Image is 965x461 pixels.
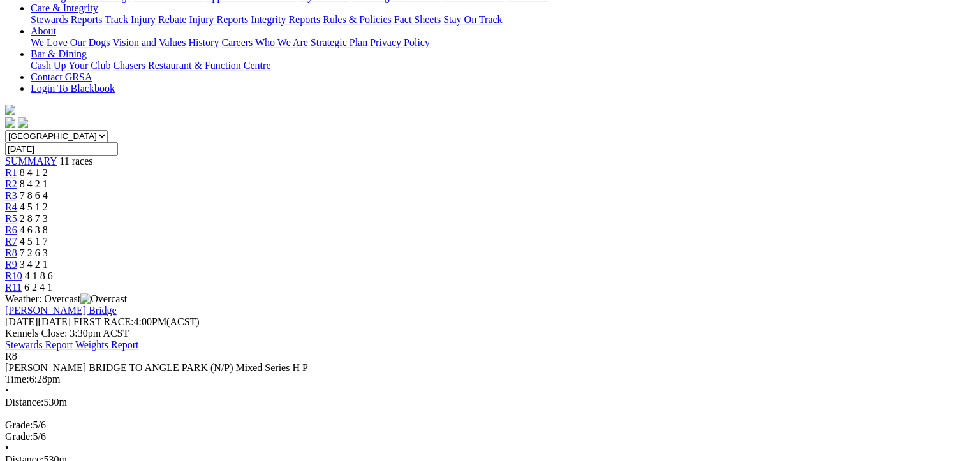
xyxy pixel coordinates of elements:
[31,83,115,94] a: Login To Blackbook
[20,247,48,258] span: 7 2 6 3
[73,316,133,327] span: FIRST RACE:
[31,37,110,48] a: We Love Our Dogs
[20,190,48,201] span: 7 8 6 4
[221,37,253,48] a: Careers
[5,293,127,304] span: Weather: Overcast
[20,259,48,270] span: 3 4 2 1
[25,270,53,281] span: 4 1 8 6
[5,374,29,384] span: Time:
[189,14,248,25] a: Injury Reports
[5,362,960,374] div: [PERSON_NAME] BRIDGE TO ANGLE PARK (N/P) Mixed Series H P
[105,14,186,25] a: Track Injury Rebate
[5,420,960,431] div: 5/6
[20,224,48,235] span: 4 6 3 8
[20,179,48,189] span: 8 4 2 1
[31,14,102,25] a: Stewards Reports
[73,316,200,327] span: 4:00PM(ACST)
[5,316,71,327] span: [DATE]
[5,167,17,178] a: R1
[31,14,960,26] div: Care & Integrity
[5,259,17,270] a: R9
[5,213,17,224] a: R5
[5,236,17,247] a: R7
[5,247,17,258] a: R8
[5,385,9,396] span: •
[5,282,22,293] a: R11
[5,351,17,362] span: R8
[31,60,110,71] a: Cash Up Your Club
[5,431,33,442] span: Grade:
[31,48,87,59] a: Bar & Dining
[5,431,960,443] div: 5/6
[31,26,56,36] a: About
[5,305,117,316] a: [PERSON_NAME] Bridge
[5,339,73,350] a: Stewards Report
[31,37,960,48] div: About
[59,156,92,166] span: 11 races
[323,14,392,25] a: Rules & Policies
[5,397,43,407] span: Distance:
[188,37,219,48] a: History
[5,105,15,115] img: logo-grsa-white.png
[5,328,960,339] div: Kennels Close: 3:30pm ACST
[5,179,17,189] a: R2
[255,37,308,48] a: Who We Are
[80,293,127,305] img: Overcast
[311,37,367,48] a: Strategic Plan
[18,117,28,128] img: twitter.svg
[5,201,17,212] a: R4
[5,224,17,235] a: R6
[20,167,48,178] span: 8 4 1 2
[251,14,320,25] a: Integrity Reports
[31,71,92,82] a: Contact GRSA
[31,60,960,71] div: Bar & Dining
[112,37,186,48] a: Vision and Values
[5,374,960,385] div: 6:28pm
[113,60,270,71] a: Chasers Restaurant & Function Centre
[394,14,441,25] a: Fact Sheets
[443,14,502,25] a: Stay On Track
[75,339,139,350] a: Weights Report
[5,190,17,201] a: R3
[20,201,48,212] span: 4 5 1 2
[5,443,9,453] span: •
[5,156,57,166] a: SUMMARY
[5,420,33,430] span: Grade:
[5,316,38,327] span: [DATE]
[5,142,118,156] input: Select date
[20,236,48,247] span: 4 5 1 7
[31,3,98,13] a: Care & Integrity
[5,397,960,408] div: 530m
[370,37,430,48] a: Privacy Policy
[20,213,48,224] span: 2 8 7 3
[5,117,15,128] img: facebook.svg
[24,282,52,293] span: 6 2 4 1
[5,270,22,281] a: R10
